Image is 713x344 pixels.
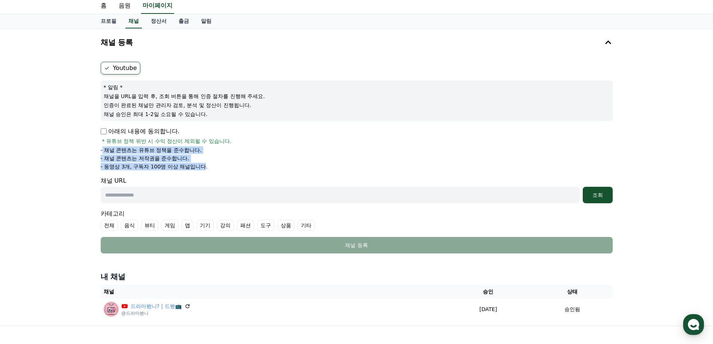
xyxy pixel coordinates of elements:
[101,209,613,231] div: 카테고리
[98,32,616,53] button: 채널 등록
[101,285,445,299] th: 채널
[237,220,254,231] label: 패션
[564,305,580,313] p: 승인됨
[104,101,610,109] p: 인증이 완료된 채널만 관리자 검토, 분석 및 정산이 진행됩니다.
[257,220,274,231] label: 도구
[116,249,125,255] span: 설정
[532,285,613,299] th: 상태
[141,220,158,231] label: 뷰티
[444,285,532,299] th: 승인
[101,163,208,170] p: - 동영상 3개, 구독자 100명 이상 채널입니다.
[161,220,179,231] label: 게임
[101,237,613,253] button: 채널 등록
[104,110,610,118] p: 채널 승인은 최대 1-2일 소요될 수 있습니다.
[104,92,610,100] p: 채널을 URL을 입력 후, 조회 버튼을 통해 인증 절차를 진행해 주세요.
[217,220,234,231] label: 강의
[131,302,182,310] a: 드라마봤니? | 드봤📺
[116,241,598,249] div: 채널 등록
[447,305,529,313] p: [DATE]
[173,14,195,28] a: 출금
[277,220,295,231] label: 상품
[298,220,315,231] label: 기타
[104,302,119,317] img: 드라마봤니? | 드봤📺
[121,220,138,231] label: 음식
[101,155,189,162] p: - 채널 콘텐츠는 저작권을 준수합니다.
[101,127,180,136] p: 아래의 내용에 동의합니다.
[101,176,613,203] div: 채널 URL
[102,137,232,145] span: * 유튜브 정책 위반 시 수익 정산이 제외될 수 있습니다.
[196,220,214,231] label: 기기
[97,237,144,256] a: 설정
[101,62,140,74] label: Youtube
[2,237,49,256] a: 홈
[24,249,28,255] span: 홈
[195,14,217,28] a: 알림
[586,191,610,199] div: 조회
[583,187,613,203] button: 조회
[182,220,194,231] label: 앱
[101,38,133,46] h4: 채널 등록
[101,146,202,154] p: - 채널 콘텐츠는 유튜브 정책을 준수합니다.
[101,220,118,231] label: 전체
[68,249,77,255] span: 대화
[125,14,142,28] a: 채널
[145,14,173,28] a: 정산서
[95,14,122,28] a: 프로필
[122,310,191,316] p: @드라마봤니
[49,237,97,256] a: 대화
[101,271,613,282] h4: 내 채널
